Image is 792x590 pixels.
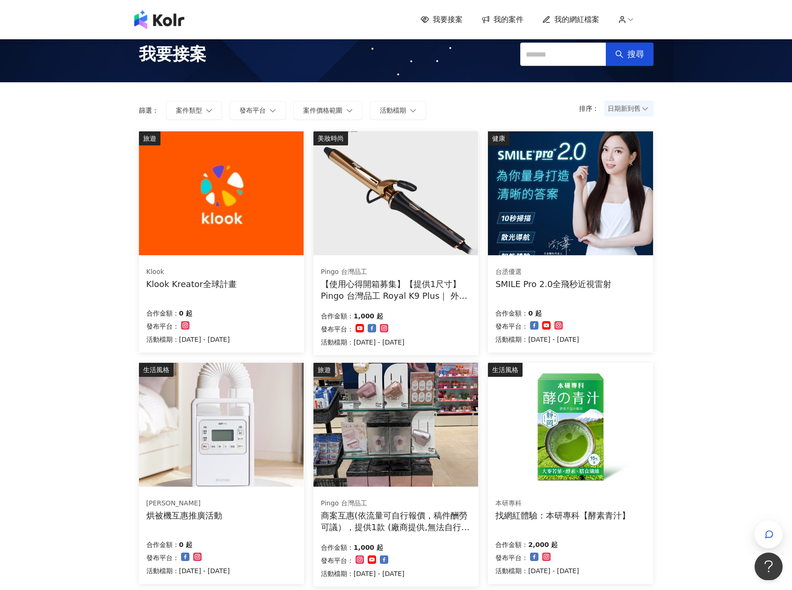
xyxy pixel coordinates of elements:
div: Pingo 台灣品工 [321,499,471,508]
div: 美妝時尚 [313,131,348,145]
p: 發布平台： [146,552,179,563]
img: Pingo 台灣品工 Royal K9 Plus｜ 外噴式負離子加長電棒-革命進化款 [313,131,478,255]
p: 合作金額： [321,310,354,322]
div: 旅遊 [139,131,160,145]
p: 發布平台： [495,321,528,332]
img: SMILE Pro 2.0全飛秒近視雷射 [488,131,653,255]
img: logo [134,10,184,29]
div: Klook Kreator全球計畫 [146,278,237,290]
div: [PERSON_NAME] [146,499,222,508]
button: 案件價格範圍 [293,101,363,120]
div: 健康 [488,131,509,145]
button: 案件類型 [166,101,222,120]
span: 發布平台 [240,107,266,114]
p: 0 起 [179,539,193,550]
span: 我的案件 [494,14,523,25]
img: 強力烘被機 FK-H1 [139,363,304,487]
span: 我要接案 [139,43,206,66]
a: 我要接案 [421,14,463,25]
p: 0 起 [179,308,193,319]
p: 活動檔期：[DATE] - [DATE] [495,565,579,576]
p: 合作金額： [146,308,179,319]
div: SMILE Pro 2.0全飛秒近視雷射 [495,278,611,290]
p: 排序： [579,105,604,112]
p: 篩選： [139,107,159,114]
span: search [615,50,624,58]
div: 生活風格 [488,363,523,377]
img: 酵素青汁 [488,363,653,487]
div: Pingo 台灣品工 [321,267,471,277]
div: 商案互惠(依流量可自行報價，稿件酬勞可議），提供1款 (廠商提供,無法自行選擇顏色) [321,510,471,533]
div: 生活風格 [139,363,174,377]
div: 旅遊 [313,363,335,377]
p: 合作金額： [321,542,354,553]
p: 發布平台： [321,555,354,566]
img: Pingo 台灣品工 TRAVEL Qmini 2.0奈米負離子極輕吹風機 [313,363,478,487]
span: 日期新到舊 [608,101,650,115]
p: 活動檔期：[DATE] - [DATE] [321,337,405,348]
p: 發布平台： [146,321,179,332]
p: 0 起 [528,308,542,319]
p: 1,000 起 [354,310,383,322]
span: 活動檔期 [380,107,406,114]
span: 案件類型 [176,107,202,114]
iframe: Help Scout Beacon - Open [755,552,783,580]
p: 活動檔期：[DATE] - [DATE] [495,334,579,345]
p: 2,000 起 [528,539,558,550]
span: 搜尋 [627,49,644,59]
div: Klook [146,267,237,277]
div: 本研專科 [495,499,630,508]
div: 【使用心得開箱募集】【提供1尺寸】 Pingo 台灣品工 Royal K9 Plus｜ 外噴式負離子加長電棒-革命進化款 [321,278,471,302]
button: 搜尋 [606,43,654,66]
span: 案件價格範圍 [303,107,342,114]
button: 活動檔期 [370,101,426,120]
a: 我的案件 [481,14,523,25]
span: 我要接案 [433,14,463,25]
p: 1,000 起 [354,542,383,553]
img: Klook Kreator全球計畫 [139,131,304,255]
div: 找網紅體驗：本研專科【酵素青汁】 [495,510,630,521]
p: 活動檔期：[DATE] - [DATE] [321,568,405,579]
p: 合作金額： [146,539,179,550]
a: 我的網紅檔案 [542,14,599,25]
p: 合作金額： [495,539,528,550]
p: 發布平台： [495,552,528,563]
span: 我的網紅檔案 [554,14,599,25]
p: 活動檔期：[DATE] - [DATE] [146,565,230,576]
p: 合作金額： [495,308,528,319]
button: 發布平台 [230,101,286,120]
div: 台丞優選 [495,267,611,277]
p: 活動檔期：[DATE] - [DATE] [146,334,230,345]
p: 發布平台： [321,324,354,335]
div: 烘被機互惠推廣活動 [146,510,222,521]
